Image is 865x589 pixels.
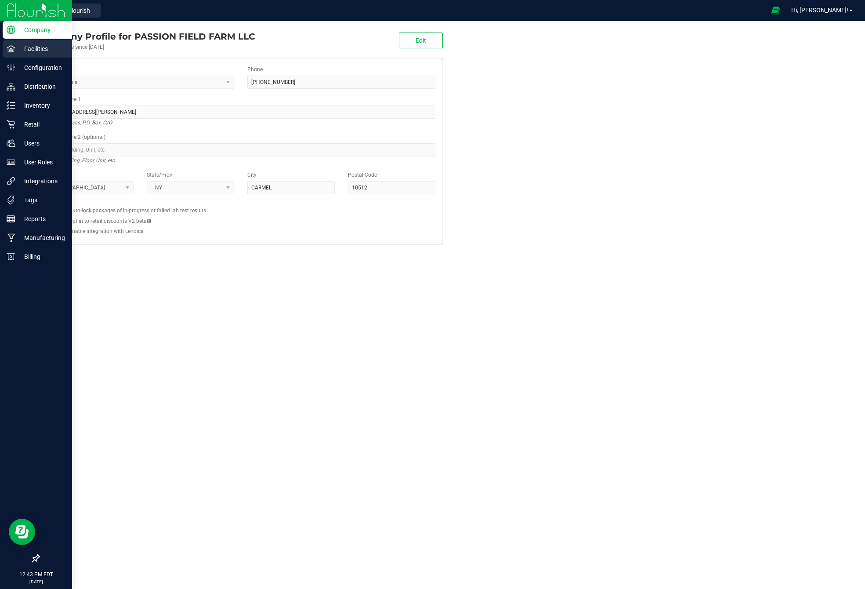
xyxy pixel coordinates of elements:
input: Postal Code [348,181,435,194]
span: Open Ecommerce Menu [766,2,785,19]
p: Inventory [15,100,68,111]
p: Facilities [15,44,68,54]
div: PASSION FIELD FARM LLC [39,30,255,43]
p: Billing [15,251,68,262]
inline-svg: Inventory [7,101,15,110]
p: Users [15,138,68,149]
input: Address [46,105,435,119]
p: Retail [15,119,68,130]
inline-svg: Retail [7,120,15,129]
inline-svg: Tags [7,196,15,204]
label: Enable integration with Lendica [69,227,144,235]
p: Company [15,25,68,35]
inline-svg: Users [7,139,15,148]
p: Reports [15,214,68,224]
inline-svg: Manufacturing [7,233,15,242]
label: Phone [247,65,263,73]
h2: Configs [46,201,435,207]
label: State/Prov [147,171,172,179]
p: Configuration [15,62,68,73]
label: Postal Code [348,171,377,179]
inline-svg: Integrations [7,177,15,185]
inline-svg: Reports [7,215,15,223]
label: Address Line 2 (optional) [46,133,105,141]
inline-svg: Billing [7,252,15,261]
input: (123) 456-7890 [247,76,435,89]
span: Hi, [PERSON_NAME]! [791,7,848,14]
inline-svg: User Roles [7,158,15,167]
p: Integrations [15,176,68,186]
input: Suite, Building, Unit, etc. [46,143,435,156]
inline-svg: Facilities [7,44,15,53]
inline-svg: Distribution [7,82,15,91]
span: Edit [416,37,426,44]
p: Manufacturing [15,233,68,243]
i: Street address, P.O. Box, C/O [46,117,112,128]
p: [DATE] [4,578,68,585]
p: Tags [15,195,68,205]
button: Edit [399,33,443,48]
inline-svg: Company [7,25,15,34]
input: City [247,181,335,194]
inline-svg: Configuration [7,63,15,72]
iframe: Resource center [9,519,35,545]
p: 12:43 PM EDT [4,571,68,578]
p: Distribution [15,81,68,92]
div: Account active since [DATE] [39,43,255,51]
label: Auto-lock packages of in-progress or failed lab test results [69,207,206,215]
label: City [247,171,257,179]
label: Opt in to retail discounts V2 beta [69,217,151,225]
i: Suite, Building, Floor, Unit, etc. [46,155,116,166]
p: User Roles [15,157,68,167]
